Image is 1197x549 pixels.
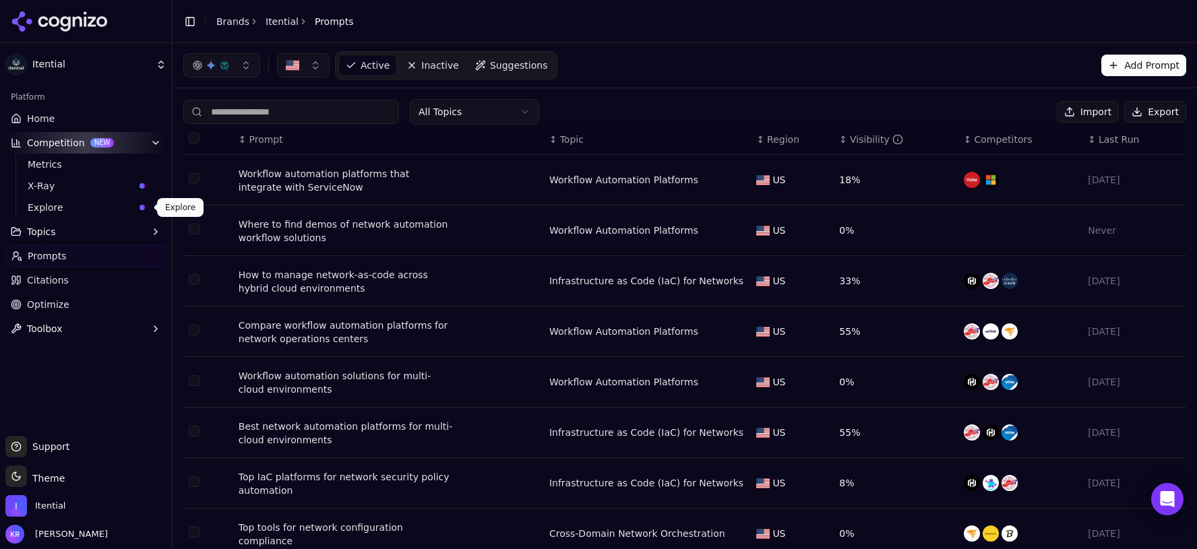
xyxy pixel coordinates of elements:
a: Top tools for network configuration compliance [239,521,454,548]
div: ↕Region [756,133,828,146]
a: Best network automation platforms for multi-cloud environments [239,420,454,447]
img: red hat [983,273,999,289]
a: Optimize [5,294,166,315]
div: [DATE] [1088,375,1181,389]
button: Topics [5,221,166,243]
span: Metrics [28,158,145,171]
img: netbrain [983,323,999,340]
a: Where to find demos of network automation workflow solutions [239,218,454,245]
span: US [772,173,785,187]
span: Region [767,133,799,146]
span: Inactive [421,59,459,72]
a: Explore [22,198,150,217]
a: Infrastructure as Code (IaC) for Networks [549,426,743,439]
span: Suggestions [490,59,548,72]
img: Itential [5,54,27,75]
th: Competitors [958,125,1082,155]
div: Top IaC platforms for network security policy automation [239,470,454,497]
span: Itential [32,59,150,71]
button: Select row 3 [189,274,199,285]
a: Citations [5,269,166,291]
div: ↕Last Run [1088,133,1181,146]
span: Competition [27,136,85,150]
img: hashicorp [983,424,999,441]
div: 8% [839,476,952,490]
button: Select row 4 [189,325,199,335]
div: Visibility [850,133,903,146]
span: Topics [27,225,56,238]
a: Itential [266,15,299,28]
img: pulumi [983,475,999,491]
span: Itential [35,500,65,512]
a: Workflow automation platforms that integrate with ServiceNow [239,167,454,194]
button: Export [1124,101,1186,123]
button: Select row 1 [189,173,199,184]
button: Select row 8 [189,527,199,538]
img: vmware [1002,374,1018,390]
span: Active [361,59,390,72]
div: ↕Topic [549,133,745,146]
a: How to manage network-as-code across hybrid cloud environments [239,268,454,295]
img: hashicorp [964,374,980,390]
th: Prompt [233,125,544,155]
img: cisco [1002,273,1018,289]
div: ↕Competitors [964,133,1077,146]
span: Last Run [1099,133,1139,146]
img: hashicorp [964,273,980,289]
span: Prompts [315,15,354,28]
img: US flag [756,276,770,286]
img: ansible [1002,525,1018,542]
span: [PERSON_NAME] [30,528,108,540]
img: red hat [1002,475,1018,491]
button: Select row 6 [189,426,199,437]
a: Brands [216,16,249,27]
span: NEW [90,138,115,148]
span: US [772,224,785,237]
img: vmware [1002,424,1018,441]
img: US flag [756,226,770,236]
img: red hat [964,424,980,441]
span: Competitors [975,133,1033,146]
img: US flag [756,377,770,387]
a: Metrics [22,155,150,174]
img: US [286,59,299,72]
div: Workflow automation solutions for multi-cloud environments [239,369,454,396]
a: Workflow Automation Platforms [549,224,698,237]
span: Support [27,440,69,453]
div: [DATE] [1088,325,1181,338]
div: Workflow Automation Platforms [549,173,698,187]
div: [DATE] [1088,476,1181,490]
a: Workflow Automation Platforms [549,375,698,389]
div: 33% [839,274,952,288]
a: Workflow Automation Platforms [549,325,698,338]
a: Home [5,108,166,129]
img: solarwinds [1002,323,1018,340]
a: Compare workflow automation platforms for network operations centers [239,319,454,346]
nav: breadcrumb [216,15,353,28]
button: Open user button [5,525,108,544]
div: Infrastructure as Code (IaC) for Networks [549,274,743,288]
span: Optimize [27,298,69,311]
button: Add Prompt [1101,55,1186,76]
span: US [772,476,785,490]
div: 0% [839,224,952,237]
button: Select all rows [189,133,199,143]
div: 55% [839,426,952,439]
div: 18% [839,173,952,187]
div: Platform [5,86,166,108]
img: hashicorp [964,475,980,491]
button: Import [1057,101,1119,123]
span: Explore [28,201,134,214]
a: Inactive [400,55,466,76]
span: US [772,426,785,439]
div: [DATE] [1088,274,1181,288]
button: Select row 2 [189,224,199,234]
img: red hat [983,374,999,390]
